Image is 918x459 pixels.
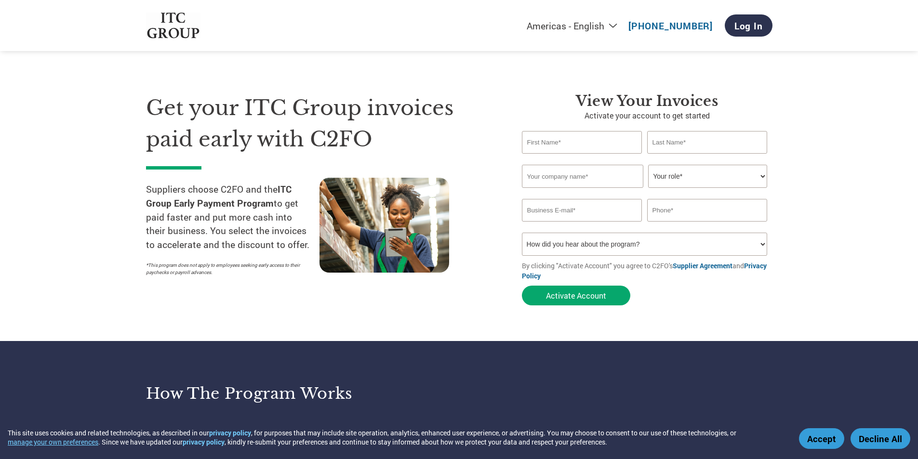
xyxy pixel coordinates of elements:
button: Activate Account [522,286,630,305]
h1: Get your ITC Group invoices paid early with C2FO [146,92,493,155]
input: Invalid Email format [522,199,642,222]
input: Phone* [647,199,768,222]
strong: ITC Group Early Payment Program [146,183,292,209]
select: Title/Role [648,165,767,188]
div: Inavlid Phone Number [647,223,768,229]
button: Decline All [851,428,910,449]
p: Suppliers choose C2FO and the to get paid faster and put more cash into their business. You selec... [146,183,319,252]
button: Accept [799,428,844,449]
p: *This program does not apply to employees seeking early access to their paychecks or payroll adva... [146,262,310,276]
div: Invalid last name or last name is too long [647,155,768,161]
img: ITC Group [146,13,201,39]
button: manage your own preferences [8,437,98,446]
input: Last Name* [647,131,768,154]
h3: View Your Invoices [522,92,772,110]
div: Inavlid Email Address [522,223,642,229]
a: privacy policy [209,428,251,437]
a: Supplier Agreement [673,261,732,270]
p: By clicking "Activate Account" you agree to C2FO's and [522,261,772,281]
div: Invalid first name or first name is too long [522,155,642,161]
p: Activate your account to get started [522,110,772,121]
a: Log In [725,14,772,37]
a: privacy policy [183,437,225,446]
div: This site uses cookies and related technologies, as described in our , for purposes that may incl... [8,428,785,446]
div: Invalid company name or company name is too long [522,189,768,195]
input: First Name* [522,131,642,154]
h3: How the program works [146,384,447,403]
a: Privacy Policy [522,261,767,280]
a: [PHONE_NUMBER] [628,20,713,32]
input: Your company name* [522,165,643,188]
img: supply chain worker [319,178,449,273]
